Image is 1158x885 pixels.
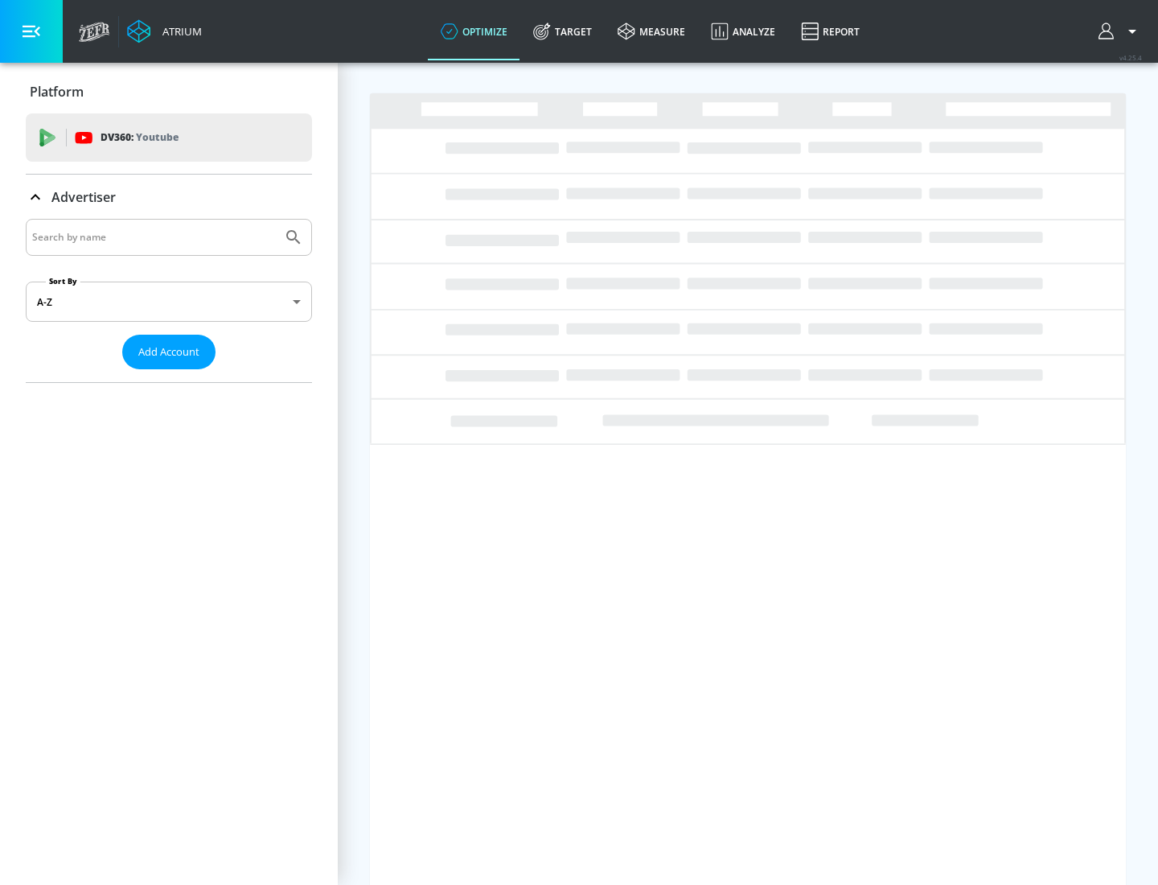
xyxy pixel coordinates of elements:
a: Atrium [127,19,202,43]
a: Target [520,2,605,60]
div: Advertiser [26,175,312,220]
a: Analyze [698,2,788,60]
span: Add Account [138,343,199,361]
p: Advertiser [51,188,116,206]
nav: list of Advertiser [26,369,312,382]
button: Add Account [122,335,216,369]
p: Youtube [136,129,179,146]
a: optimize [428,2,520,60]
div: DV360: Youtube [26,113,312,162]
p: Platform [30,83,84,101]
div: Advertiser [26,219,312,382]
p: DV360: [101,129,179,146]
div: Atrium [156,24,202,39]
div: Platform [26,69,312,114]
a: Report [788,2,873,60]
a: measure [605,2,698,60]
label: Sort By [46,276,80,286]
div: A-Z [26,282,312,322]
span: v 4.25.4 [1119,53,1142,62]
input: Search by name [32,227,276,248]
